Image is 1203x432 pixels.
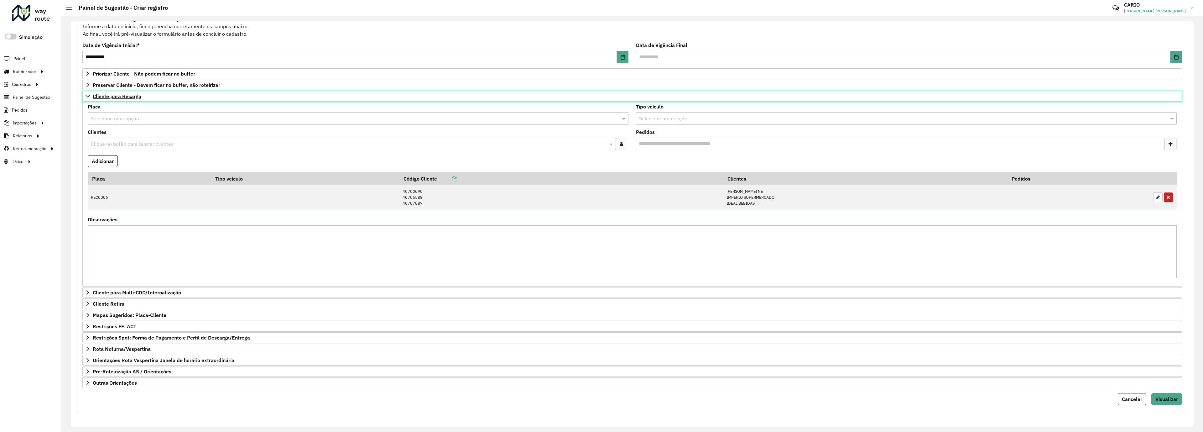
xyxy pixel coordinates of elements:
td: [PERSON_NAME] NE IMPERIO SUPERMERCADO IDEAL BEBIDAS [723,185,1007,210]
span: Restrições FF: ACT [93,324,136,329]
button: Choose Date [617,51,628,63]
a: Pre-Roteirização AS / Orientações [82,366,1182,377]
span: Orientações Rota Vespertina Janela de horário extraordinária [93,358,234,363]
h3: CARIO [1124,2,1186,8]
label: Pedidos [636,128,655,136]
a: Mapas Sugeridos: Placa-Cliente [82,310,1182,320]
button: Visualizar [1151,393,1182,405]
label: Observações [88,216,117,223]
a: Contato Rápido [1109,1,1122,15]
span: Retroalimentação [13,145,46,152]
label: Clientes [88,128,107,136]
span: Relatórios [13,133,32,139]
a: Orientações Rota Vespertina Janela de horário extraordinária [82,355,1182,366]
a: Copiar [437,176,457,182]
label: Placa [88,103,101,110]
h2: Painel de Sugestão - Criar registro [72,4,168,11]
a: Outras Orientações [82,377,1182,388]
th: Tipo veículo [211,172,399,185]
th: Clientes [723,172,1007,185]
span: Restrições Spot: Forma de Pagamento e Perfil de Descarga/Entrega [93,335,250,340]
span: Pedidos [12,107,28,113]
span: Preservar Cliente - Devem ficar no buffer, não roteirizar [93,82,220,87]
div: Cliente para Recarga [82,102,1182,287]
th: Placa [88,172,211,185]
td: REC0006 [88,185,211,210]
a: Rota Noturna/Vespertina [82,344,1182,354]
label: Simulação [19,34,43,41]
span: Roteirizador [13,68,36,75]
button: Adicionar [88,155,118,167]
label: Data de Vigência Inicial [82,41,140,49]
span: Pre-Roteirização AS / Orientações [93,369,171,374]
span: Cliente para Multi-CDD/Internalização [93,290,181,295]
label: Data de Vigência Final [636,41,687,49]
a: Cliente Retira [82,298,1182,309]
span: Cliente Retira [93,301,124,306]
th: Código Cliente [399,172,723,185]
a: Cliente para Recarga [82,91,1182,102]
span: Cadastros [12,81,31,88]
button: Cancelar [1118,393,1146,405]
a: Cliente para Multi-CDD/Internalização [82,287,1182,298]
span: Rota Noturna/Vespertina [93,346,151,351]
span: Painel de Sugestão [13,94,50,101]
a: Restrições Spot: Forma de Pagamento e Perfil de Descarga/Entrega [82,332,1182,343]
span: Cliente para Recarga [93,94,141,99]
span: Cancelar [1122,396,1142,402]
td: 40700090 40706588 40707087 [399,185,723,210]
strong: Cadastro Painel de sugestão de roteirização: [83,16,186,22]
a: Restrições FF: ACT [82,321,1182,332]
div: Informe a data de inicio, fim e preencha corretamente os campos abaixo. Ao final, você irá pré-vi... [82,15,1182,38]
span: Priorizar Cliente - Não podem ficar no buffer [93,71,195,76]
span: Visualizar [1155,396,1178,402]
span: Tático [12,158,23,165]
span: Importações [13,120,37,126]
label: Tipo veículo [636,103,664,110]
span: [PERSON_NAME] [PERSON_NAME] [1124,8,1186,14]
th: Pedidos [1007,172,1150,185]
a: Preservar Cliente - Devem ficar no buffer, não roteirizar [82,80,1182,90]
span: Outras Orientações [93,380,137,385]
a: Priorizar Cliente - Não podem ficar no buffer [82,68,1182,79]
span: Mapas Sugeridos: Placa-Cliente [93,313,166,318]
button: Choose Date [1170,51,1182,63]
span: Painel [13,55,25,62]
